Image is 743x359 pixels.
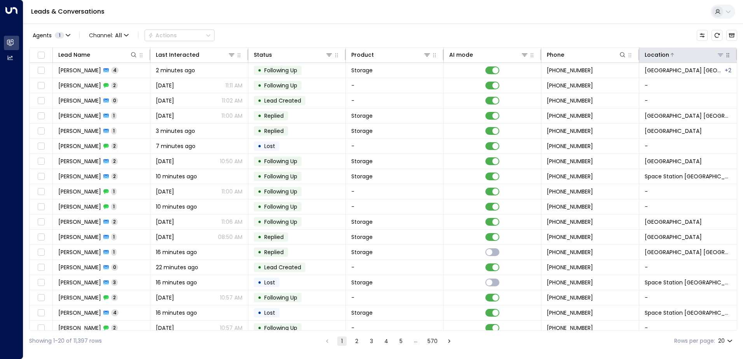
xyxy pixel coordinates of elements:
[58,294,101,301] span: Jessica Walker
[58,142,101,150] span: Abigail Brinklow
[36,141,46,151] span: Toggle select row
[156,233,174,241] span: Sep 06, 2025
[220,294,242,301] p: 10:57 AM
[547,127,593,135] span: +447910037788
[726,30,737,41] button: Archived Leads
[725,66,731,74] div: Space Station Swiss Cottage,Space Station Kilburn
[547,188,593,195] span: +447814873447
[115,32,122,38] span: All
[351,50,374,59] div: Product
[258,215,262,228] div: •
[547,112,593,120] span: +447883095569
[58,82,101,89] span: Ana Boca
[58,127,101,135] span: Moeez Naqvi
[264,218,297,226] span: Following Up
[351,218,373,226] span: Storage
[264,294,297,301] span: Following Up
[547,66,593,74] span: +447883095569
[264,97,301,105] span: Lead Created
[426,336,439,346] button: Go to page 570
[258,291,262,304] div: •
[58,309,101,317] span: Muskaan Dowlani
[156,127,195,135] span: 3 minutes ago
[697,30,708,41] button: Customize
[111,97,118,104] span: 0
[351,50,431,59] div: Product
[36,172,46,181] span: Toggle select row
[337,336,347,346] button: page 1
[36,66,46,75] span: Toggle select row
[264,233,284,241] span: Replied
[547,50,626,59] div: Phone
[58,66,101,74] span: Ana Boca
[547,309,593,317] span: +447725421454
[33,33,52,38] span: Agents
[58,218,101,226] span: Bogdan Alexandrescu
[111,173,118,179] span: 2
[449,50,528,59] div: AI mode
[222,188,242,195] p: 11:00 AM
[264,263,301,271] span: Lead Created
[547,218,593,226] span: +447481259478
[351,248,373,256] span: Storage
[156,142,195,150] span: 7 minutes ago
[145,30,215,41] button: Actions
[36,278,46,288] span: Toggle select row
[645,218,702,226] span: Space Station Slough
[718,335,734,347] div: 20
[36,96,46,106] span: Toggle select row
[218,233,242,241] p: 08:50 AM
[258,230,262,244] div: •
[264,173,297,180] span: Following Up
[346,93,443,108] td: -
[111,143,118,149] span: 2
[351,173,373,180] span: Storage
[258,321,262,335] div: •
[547,50,564,59] div: Phone
[156,294,174,301] span: Sep 05, 2025
[156,218,174,226] span: Yesterday
[645,127,702,135] span: Space Station Isleworth
[58,157,101,165] span: Abigail Brinklow
[58,173,101,180] span: Leanne Powell
[58,203,101,211] span: Bogdan Alexandrescu
[58,233,101,241] span: Bogdan Alexandrescu
[111,324,118,331] span: 2
[674,337,715,345] label: Rows per page:
[36,126,46,136] span: Toggle select row
[547,294,593,301] span: +447714487455
[264,324,297,332] span: Following Up
[445,336,454,346] button: Go to next page
[645,248,731,256] span: Space Station Kings Heath
[258,170,262,183] div: •
[351,157,373,165] span: Storage
[258,246,262,259] div: •
[36,247,46,257] span: Toggle select row
[148,32,177,39] div: Actions
[86,30,132,41] span: Channel:
[645,50,669,59] div: Location
[346,290,443,305] td: -
[351,279,373,286] span: Storage
[111,234,117,240] span: 1
[264,157,297,165] span: Following Up
[264,142,275,150] span: Lost
[264,66,297,74] span: Following Up
[111,158,118,164] span: 2
[645,309,731,317] span: Space Station Chiswick
[258,200,262,213] div: •
[639,260,737,275] td: -
[645,233,702,241] span: Space Station Slough
[156,157,174,165] span: Yesterday
[58,50,138,59] div: Lead Name
[156,50,199,59] div: Last Interacted
[547,97,593,105] span: +447883095569
[86,30,132,41] button: Channel:All
[36,81,46,91] span: Toggle select row
[220,157,242,165] p: 10:50 AM
[111,218,118,225] span: 2
[351,66,373,74] span: Storage
[156,50,235,59] div: Last Interacted
[36,293,46,303] span: Toggle select row
[639,184,737,199] td: -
